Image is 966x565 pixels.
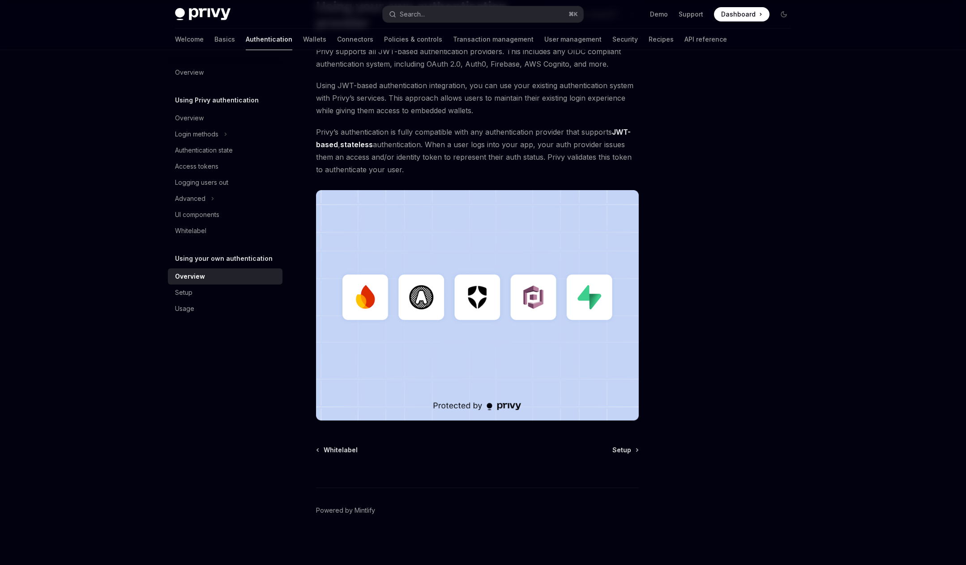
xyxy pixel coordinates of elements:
a: Wallets [303,29,326,50]
a: Setup [168,285,282,301]
a: Transaction management [453,29,534,50]
a: Support [679,10,703,19]
a: Policies & controls [384,29,442,50]
a: Dashboard [714,7,769,21]
a: Setup [612,446,638,455]
a: Demo [650,10,668,19]
div: Logging users out [175,177,228,188]
div: Usage [175,303,194,314]
a: Overview [168,64,282,81]
div: Login methods [175,129,218,140]
div: Whitelabel [175,225,206,236]
div: Advanced [175,193,205,204]
span: Privy’s authentication is fully compatible with any authentication provider that supports , authe... [316,126,639,176]
a: Security [612,29,638,50]
div: Setup [175,287,192,298]
a: Authentication [246,29,292,50]
a: User management [544,29,602,50]
span: Whitelabel [324,446,358,455]
img: JWT-based auth splash [316,190,639,421]
span: Using JWT-based authentication integration, you can use your existing authentication system with ... [316,79,639,117]
span: ⌘ K [568,11,578,18]
a: Whitelabel [317,446,358,455]
button: Toggle Login methods section [168,126,282,142]
div: UI components [175,209,219,220]
h5: Using your own authentication [175,253,273,264]
a: Logging users out [168,174,282,191]
div: Search... [400,9,425,20]
span: Privy supports all JWT-based authentication providers. This includes any OIDC compliant authentic... [316,45,639,70]
a: Connectors [337,29,373,50]
img: dark logo [175,8,231,21]
div: Overview [175,113,204,123]
button: Toggle Advanced section [168,191,282,207]
a: Recipes [649,29,674,50]
a: stateless [340,140,373,149]
button: Open search [383,6,583,22]
button: Toggle dark mode [777,7,791,21]
div: Overview [175,67,204,78]
div: Overview [175,271,205,282]
a: Overview [168,110,282,126]
span: Setup [612,446,631,455]
span: Dashboard [721,10,756,19]
a: Welcome [175,29,204,50]
a: Powered by Mintlify [316,506,375,515]
a: Basics [214,29,235,50]
a: Overview [168,268,282,285]
a: Whitelabel [168,223,282,239]
a: Usage [168,301,282,317]
a: Access tokens [168,158,282,174]
div: Access tokens [175,161,218,172]
a: Authentication state [168,142,282,158]
div: Authentication state [175,145,233,156]
h5: Using Privy authentication [175,95,259,106]
a: API reference [684,29,727,50]
a: UI components [168,207,282,223]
